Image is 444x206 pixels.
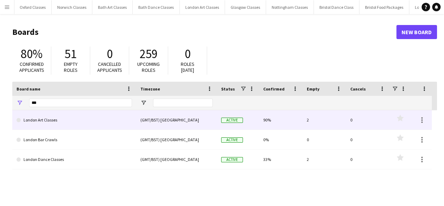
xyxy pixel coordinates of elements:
[303,110,346,130] div: 2
[136,150,217,169] div: (GMT/BST) [GEOGRAPHIC_DATA]
[29,99,132,107] input: Board name Filter Input
[64,61,78,73] span: Empty roles
[133,0,180,14] button: Bath Dance Classes
[21,46,42,62] span: 80%
[185,46,191,62] span: 0
[180,0,225,14] button: London Art Classes
[266,0,314,14] button: Nottingham Classes
[107,46,113,62] span: 0
[16,100,23,106] button: Open Filter Menu
[346,130,390,149] div: 0
[140,100,147,106] button: Open Filter Menu
[181,61,194,73] span: Roles [DATE]
[350,86,366,92] span: Cancels
[303,130,346,149] div: 0
[263,86,285,92] span: Confirmed
[396,25,437,39] a: New Board
[259,130,303,149] div: 0%
[97,61,122,73] span: Cancelled applicants
[140,46,158,62] span: 259
[303,150,346,169] div: 2
[19,61,44,73] span: Confirmed applicants
[14,0,52,14] button: Oxford Classes
[346,110,390,130] div: 0
[346,150,390,169] div: 0
[225,0,266,14] button: Glasgow Classes
[136,110,217,130] div: (GMT/BST) [GEOGRAPHIC_DATA]
[221,157,243,162] span: Active
[16,86,40,92] span: Board name
[92,0,133,14] button: Bath Art Classes
[153,99,213,107] input: Timezone Filter Input
[137,61,160,73] span: Upcoming roles
[221,86,235,92] span: Status
[16,110,132,130] a: London Art Classes
[16,150,132,169] a: London Dance Classes
[136,130,217,149] div: (GMT/BST) [GEOGRAPHIC_DATA]
[259,150,303,169] div: 33%
[359,0,409,14] button: Bristol Food Packages
[221,137,243,143] span: Active
[52,0,92,14] button: Norwich Classes
[221,118,243,123] span: Active
[65,46,77,62] span: 51
[12,27,396,37] h1: Boards
[307,86,319,92] span: Empty
[140,86,160,92] span: Timezone
[314,0,359,14] button: Bristol Dance Class
[259,110,303,130] div: 90%
[16,130,132,150] a: London Bar Crawls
